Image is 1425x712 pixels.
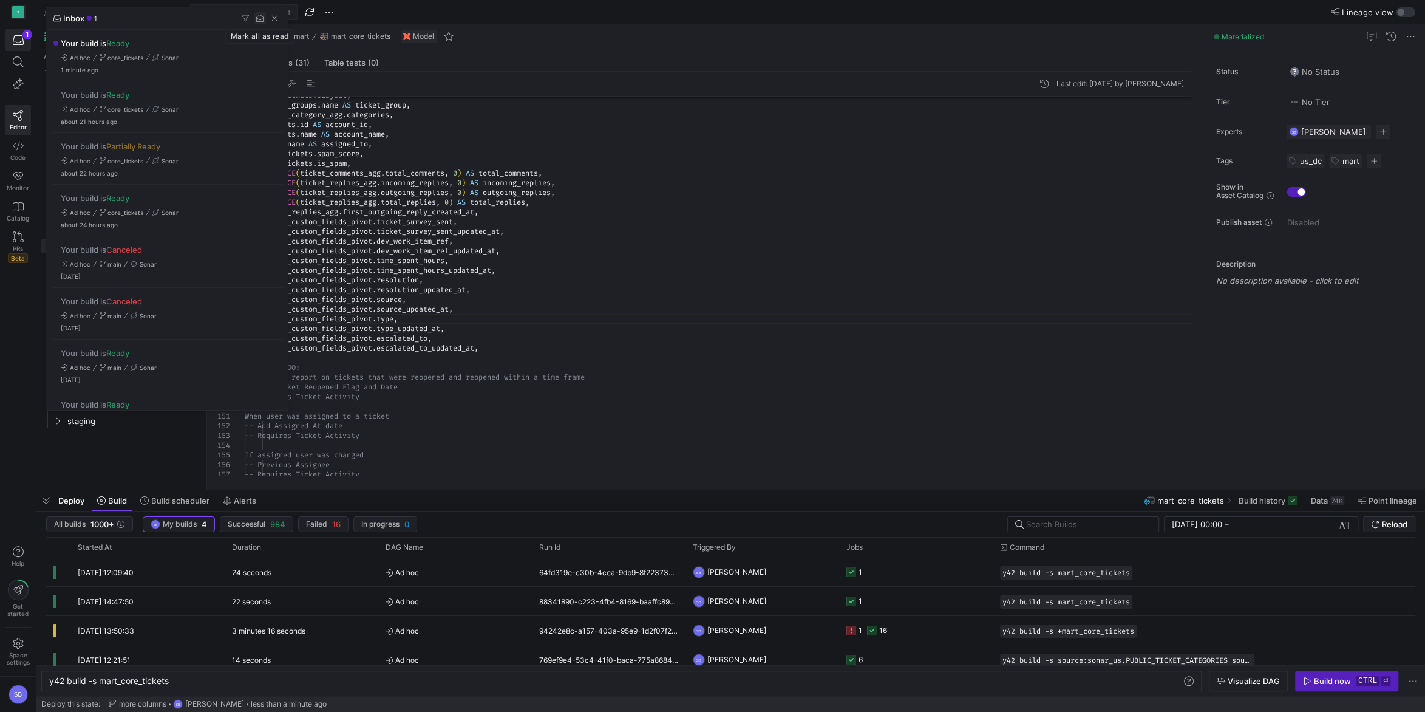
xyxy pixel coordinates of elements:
[70,106,90,113] span: Ad hoc
[140,261,157,268] span: Sonar
[106,142,160,151] span: Partially Ready
[70,157,90,165] span: Ad hoc
[61,245,142,255] span: Your build is
[106,90,129,100] span: Ready
[106,348,129,358] span: Ready
[51,391,293,443] div: Press SPACE to select this row.
[61,169,118,177] span: about 22 hours ago
[162,157,179,165] span: Sonar
[63,13,84,23] span: Inbox
[51,340,293,391] div: Press SPACE to select this row.
[51,81,293,133] div: Press SPACE to select this row.
[107,157,143,165] span: core_tickets
[107,364,121,371] span: main
[51,30,293,81] div: Press SPACE to select this row.
[107,54,143,61] span: core_tickets
[70,54,90,61] span: Ad hoc
[162,54,179,61] span: Sonar
[61,142,160,151] span: Your build is
[61,324,81,332] span: [DATE]
[107,209,143,216] span: core_tickets
[61,400,129,409] span: Your build is
[51,288,293,340] div: Press SPACE to select this row.
[61,348,129,358] span: Your build is
[225,29,294,44] div: Mark all as read
[94,15,97,22] span: 1
[106,400,129,409] span: Ready
[51,133,293,185] div: Press SPACE to select this row.
[162,209,179,216] span: Sonar
[61,38,129,48] span: Your build is
[70,261,90,268] span: Ad hoc
[106,245,142,255] span: Canceled
[70,364,90,371] span: Ad hoc
[61,193,129,203] span: Your build is
[51,185,293,236] div: Press SPACE to select this row.
[106,38,129,48] span: Ready
[107,261,121,268] span: main
[61,90,129,100] span: Your build is
[107,312,121,320] span: main
[162,106,179,113] span: Sonar
[140,364,157,371] span: Sonar
[51,236,293,288] div: Press SPACE to select this row.
[61,66,98,74] span: 1 minute ago
[106,193,129,203] span: Ready
[61,273,81,280] span: [DATE]
[70,209,90,216] span: Ad hoc
[107,106,143,113] span: core_tickets
[70,312,90,320] span: Ad hoc
[61,118,117,125] span: about 21 hours ago
[61,221,118,228] span: about 24 hours ago
[140,312,157,320] span: Sonar
[106,296,142,306] span: Canceled
[61,376,81,383] span: [DATE]
[61,296,142,306] span: Your build is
